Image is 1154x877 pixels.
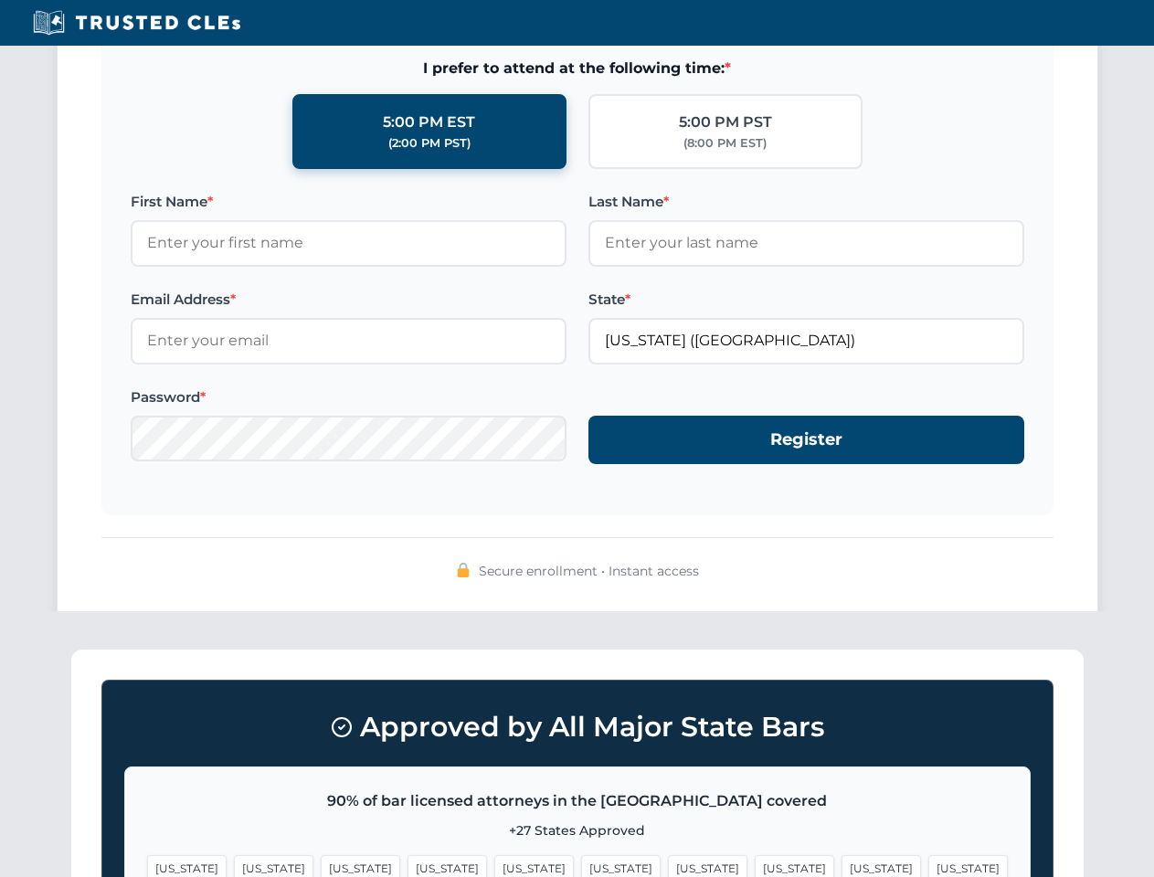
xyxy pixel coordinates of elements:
[588,416,1024,464] button: Register
[131,289,566,311] label: Email Address
[131,220,566,266] input: Enter your first name
[479,561,699,581] span: Secure enrollment • Instant access
[388,134,471,153] div: (2:00 PM PST)
[588,289,1024,311] label: State
[131,57,1024,80] span: I prefer to attend at the following time:
[27,9,246,37] img: Trusted CLEs
[131,191,566,213] label: First Name
[588,220,1024,266] input: Enter your last name
[147,789,1008,813] p: 90% of bar licensed attorneys in the [GEOGRAPHIC_DATA] covered
[131,318,566,364] input: Enter your email
[683,134,767,153] div: (8:00 PM EST)
[383,111,475,134] div: 5:00 PM EST
[679,111,772,134] div: 5:00 PM PST
[147,820,1008,840] p: +27 States Approved
[131,386,566,408] label: Password
[456,563,471,577] img: 🔒
[588,318,1024,364] input: Florida (FL)
[588,191,1024,213] label: Last Name
[124,703,1031,752] h3: Approved by All Major State Bars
